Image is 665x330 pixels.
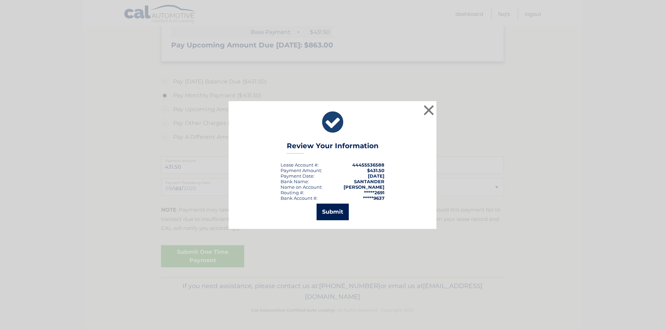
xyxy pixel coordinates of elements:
button: Submit [317,204,349,220]
div: Name on Account: [281,184,322,190]
div: Bank Account #: [281,195,318,201]
strong: [PERSON_NAME] [344,184,384,190]
strong: SANTANDER [354,179,384,184]
button: × [422,103,436,117]
div: Payment Amount: [281,168,322,173]
div: : [281,173,314,179]
div: Bank Name: [281,179,309,184]
div: Routing #: [281,190,304,195]
div: Lease Account #: [281,162,319,168]
span: [DATE] [368,173,384,179]
strong: 44455536588 [352,162,384,168]
span: $431.50 [367,168,384,173]
h3: Review Your Information [287,142,379,154]
span: Payment Date [281,173,313,179]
